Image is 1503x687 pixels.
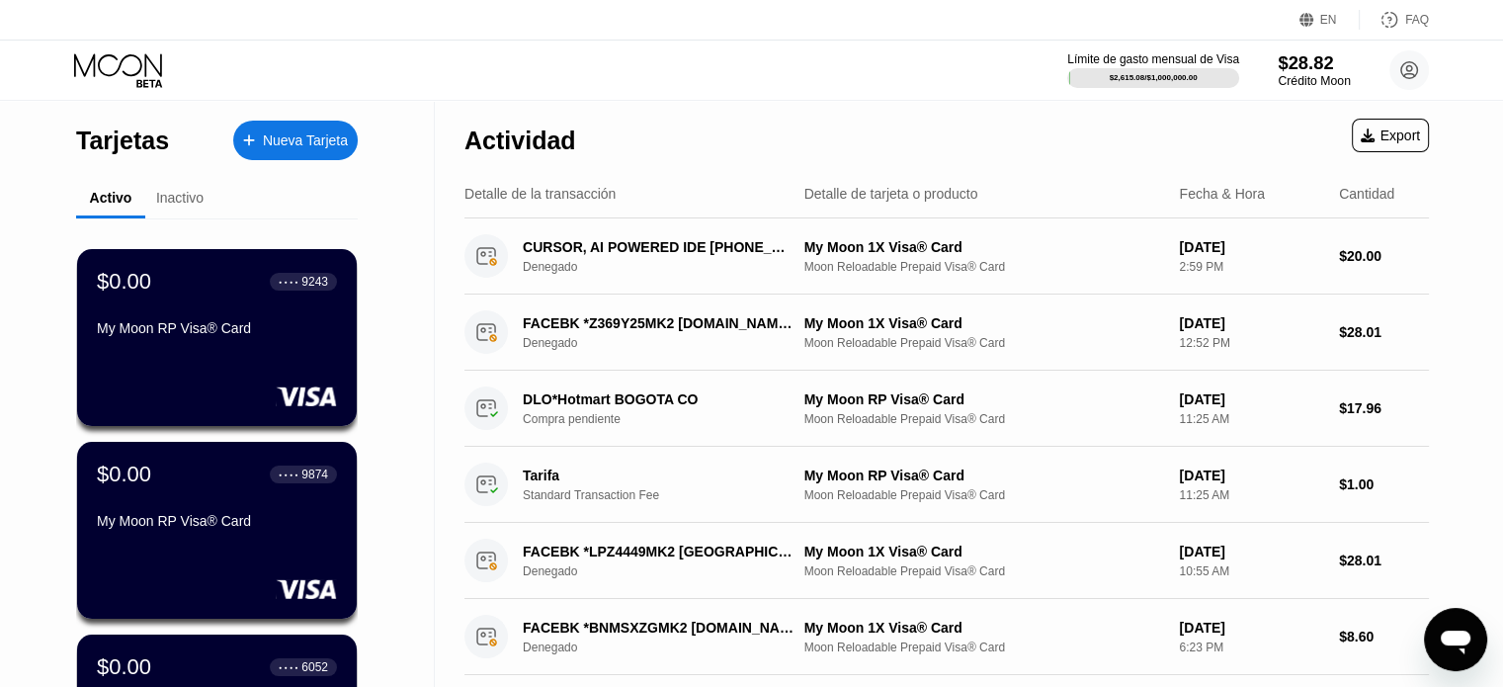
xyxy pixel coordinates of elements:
div: My Moon RP Visa® Card [97,320,337,336]
div: $28.82Crédito Moon [1278,52,1350,88]
div: 11:25 AM [1179,412,1323,426]
div: Standard Transaction Fee [523,488,671,502]
div: Límite de gasto mensual de Visa [1067,52,1239,66]
div: $17.96 [1339,400,1429,416]
div: 9874 [301,468,328,481]
div: Inactivo [156,190,204,206]
div: $1.00 [1339,476,1429,492]
div: Moon Reloadable Prepaid Visa® Card [804,412,1164,426]
div: Moon Reloadable Prepaid Visa® Card [804,336,1164,350]
div: FACEBK *LPZ4449MK2 [GEOGRAPHIC_DATA] IE [523,544,793,559]
div: $2,615.08 / $1,000,000.00 [1110,73,1198,82]
iframe: Botón para iniciar la ventana de mensajería [1424,608,1487,671]
div: $20.00 [1339,248,1429,264]
div: Activo [90,190,132,206]
div: Moon Reloadable Prepaid Visa® Card [804,641,1164,654]
div: My Moon 1X Visa® Card [804,239,1164,255]
div: Nueva Tarjeta [263,132,348,149]
div: FACEBK *BNMSXZGMK2 [DOMAIN_NAME][URL] IE [523,620,793,636]
div: Nueva Tarjeta [233,121,358,160]
div: Denegado [523,260,814,274]
div: [DATE] [1179,239,1323,255]
div: My Moon RP Visa® Card [97,513,337,529]
div: CURSOR, AI POWERED IDE [PHONE_NUMBER] USDenegadoMy Moon 1X Visa® CardMoon Reloadable Prepaid Visa... [464,218,1429,295]
div: Actividad [464,127,576,155]
div: Compra pendiente [523,412,814,426]
div: ● ● ● ● [279,279,298,285]
div: Fecha & Hora [1179,186,1264,202]
div: $0.00 [97,269,151,295]
div: My Moon RP Visa® Card [804,391,1164,407]
div: My Moon 1X Visa® Card [804,544,1164,559]
div: [DATE] [1179,315,1323,331]
div: $0.00 [97,654,151,680]
div: 6:23 PM [1179,641,1323,654]
div: 11:25 AM [1179,488,1323,502]
div: $0.00● ● ● ●9243My Moon RP Visa® Card [77,249,357,426]
div: My Moon RP Visa® Card [804,468,1164,483]
div: Denegado [523,641,814,654]
div: Moon Reloadable Prepaid Visa® Card [804,260,1164,274]
div: $28.01 [1339,324,1429,340]
div: $28.82 [1278,52,1350,73]
div: Denegado [523,336,814,350]
div: Detalle de la transacción [464,186,616,202]
div: Tarifa [523,468,661,483]
div: My Moon 1X Visa® Card [804,620,1164,636]
div: Tarjetas [76,127,169,155]
div: FACEBK *LPZ4449MK2 [GEOGRAPHIC_DATA] IEDenegadoMy Moon 1X Visa® CardMoon Reloadable Prepaid Visa®... [464,523,1429,599]
div: Export [1352,119,1429,152]
div: Crédito Moon [1278,74,1350,88]
div: ● ● ● ● [279,472,298,477]
div: 9243 [301,275,328,289]
div: FACEBK *Z369Y25MK2 [DOMAIN_NAME][URL] IE [523,315,793,331]
div: 10:55 AM [1179,564,1323,578]
div: FAQ [1405,13,1429,27]
div: [DATE] [1179,544,1323,559]
div: DLO*Hotmart BOGOTA COCompra pendienteMy Moon RP Visa® CardMoon Reloadable Prepaid Visa® Card[DATE... [464,371,1429,447]
div: Cantidad [1339,186,1394,202]
div: Moon Reloadable Prepaid Visa® Card [804,564,1164,578]
div: My Moon 1X Visa® Card [804,315,1164,331]
div: DLO*Hotmart BOGOTA CO [523,391,793,407]
div: $28.01 [1339,553,1429,568]
div: TarifaStandard Transaction FeeMy Moon RP Visa® CardMoon Reloadable Prepaid Visa® Card[DATE]11:25 ... [464,447,1429,523]
div: 6052 [301,660,328,674]
div: Detalle de tarjeta o producto [804,186,978,202]
div: $8.60 [1339,629,1429,644]
div: $0.00 [97,462,151,487]
div: Límite de gasto mensual de Visa$2,615.08/$1,000,000.00 [1067,52,1239,88]
div: [DATE] [1179,620,1323,636]
div: CURSOR, AI POWERED IDE [PHONE_NUMBER] US [523,239,793,255]
div: $0.00● ● ● ●9874My Moon RP Visa® Card [77,442,357,619]
div: ● ● ● ● [279,664,298,670]
div: Moon Reloadable Prepaid Visa® Card [804,488,1164,502]
div: FAQ [1360,10,1429,30]
div: Denegado [523,564,814,578]
div: 12:52 PM [1179,336,1323,350]
div: FACEBK *BNMSXZGMK2 [DOMAIN_NAME][URL] IEDenegadoMy Moon 1X Visa® CardMoon Reloadable Prepaid Visa... [464,599,1429,675]
div: EN [1299,10,1360,30]
div: Export [1361,128,1420,143]
div: EN [1320,13,1337,27]
div: FACEBK *Z369Y25MK2 [DOMAIN_NAME][URL] IEDenegadoMy Moon 1X Visa® CardMoon Reloadable Prepaid Visa... [464,295,1429,371]
div: 2:59 PM [1179,260,1323,274]
div: [DATE] [1179,391,1323,407]
div: [DATE] [1179,468,1323,483]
